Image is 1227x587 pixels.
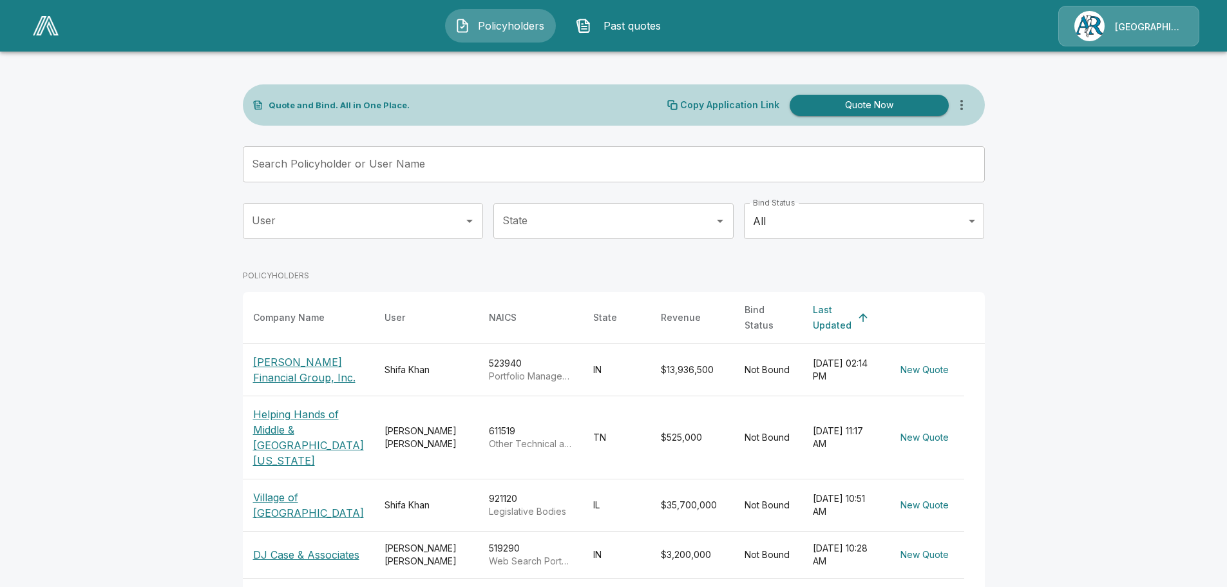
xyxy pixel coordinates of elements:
[813,302,851,333] div: Last Updated
[734,532,803,579] td: Not Bound
[489,555,573,568] p: Web Search Portals and All Other Information Services
[385,310,405,325] div: User
[566,9,677,43] button: Past quotes IconPast quotes
[785,95,949,116] a: Quote Now
[651,532,734,579] td: $3,200,000
[489,370,573,383] p: Portfolio Management and Investment Advice
[385,363,468,376] div: Shifa Khan
[253,310,325,325] div: Company Name
[583,396,651,479] td: TN
[583,344,651,396] td: IN
[583,532,651,579] td: IN
[803,532,885,579] td: [DATE] 10:28 AM
[253,354,364,385] p: [PERSON_NAME] Financial Group, Inc.
[803,479,885,532] td: [DATE] 10:51 AM
[895,426,954,450] button: New Quote
[895,358,954,382] button: New Quote
[583,479,651,532] td: IL
[895,543,954,567] button: New Quote
[385,542,468,568] div: [PERSON_NAME] [PERSON_NAME]
[489,310,517,325] div: NAICS
[33,16,59,35] img: AA Logo
[744,203,984,239] div: All
[385,499,468,512] div: Shifa Khan
[475,18,546,34] span: Policyholders
[651,479,734,532] td: $35,700,000
[803,396,885,479] td: [DATE] 11:17 AM
[489,492,573,518] div: 921120
[711,212,729,230] button: Open
[489,357,573,383] div: 523940
[593,310,617,325] div: State
[734,344,803,396] td: Not Bound
[753,197,795,208] label: Bind Status
[461,212,479,230] button: Open
[385,425,468,450] div: [PERSON_NAME] [PERSON_NAME]
[661,310,701,325] div: Revenue
[680,101,779,110] p: Copy Application Link
[489,505,573,518] p: Legislative Bodies
[489,425,573,450] div: 611519
[489,438,573,450] p: Other Technical and Trade Schools
[253,547,359,563] p: DJ Case & Associates
[734,479,803,532] td: Not Bound
[253,490,364,521] p: Village of [GEOGRAPHIC_DATA]
[243,270,309,282] p: POLICYHOLDERS
[269,101,410,110] p: Quote and Bind. All in One Place.
[949,92,975,118] button: more
[790,95,949,116] button: Quote Now
[895,494,954,517] button: New Quote
[651,396,734,479] td: $525,000
[455,18,470,34] img: Policyholders Icon
[651,344,734,396] td: $13,936,500
[445,9,556,43] button: Policyholders IconPolicyholders
[803,344,885,396] td: [DATE] 02:14 PM
[489,542,573,568] div: 519290
[576,18,591,34] img: Past quotes Icon
[596,18,667,34] span: Past quotes
[734,396,803,479] td: Not Bound
[734,292,803,344] th: Bind Status
[253,407,364,468] p: Helping Hands of Middle & [GEOGRAPHIC_DATA][US_STATE]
